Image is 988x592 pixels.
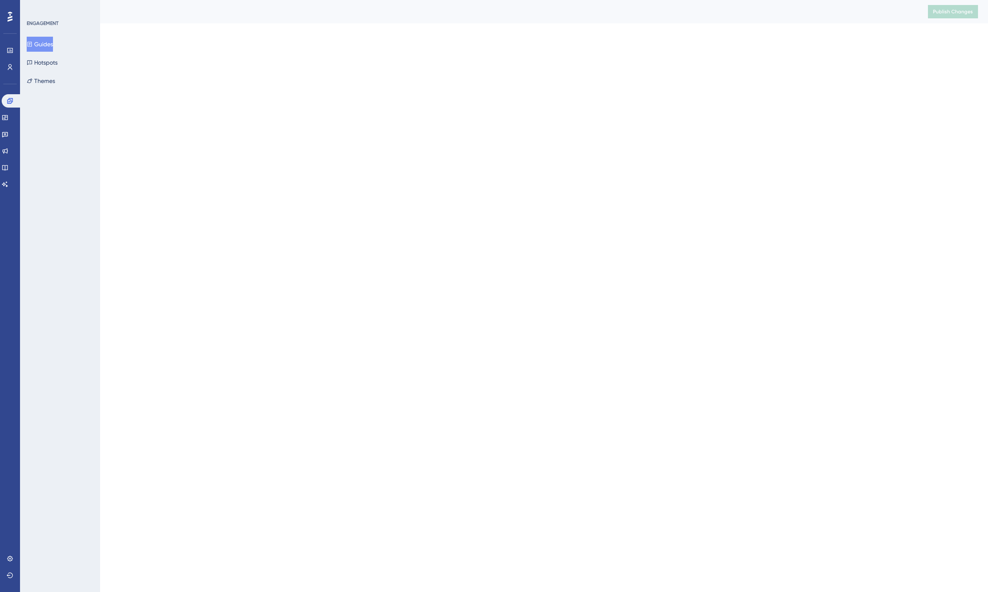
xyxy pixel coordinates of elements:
[27,73,55,88] button: Themes
[928,5,978,18] button: Publish Changes
[933,8,973,15] span: Publish Changes
[27,37,53,52] button: Guides
[27,55,58,70] button: Hotspots
[27,20,58,27] div: ENGAGEMENT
